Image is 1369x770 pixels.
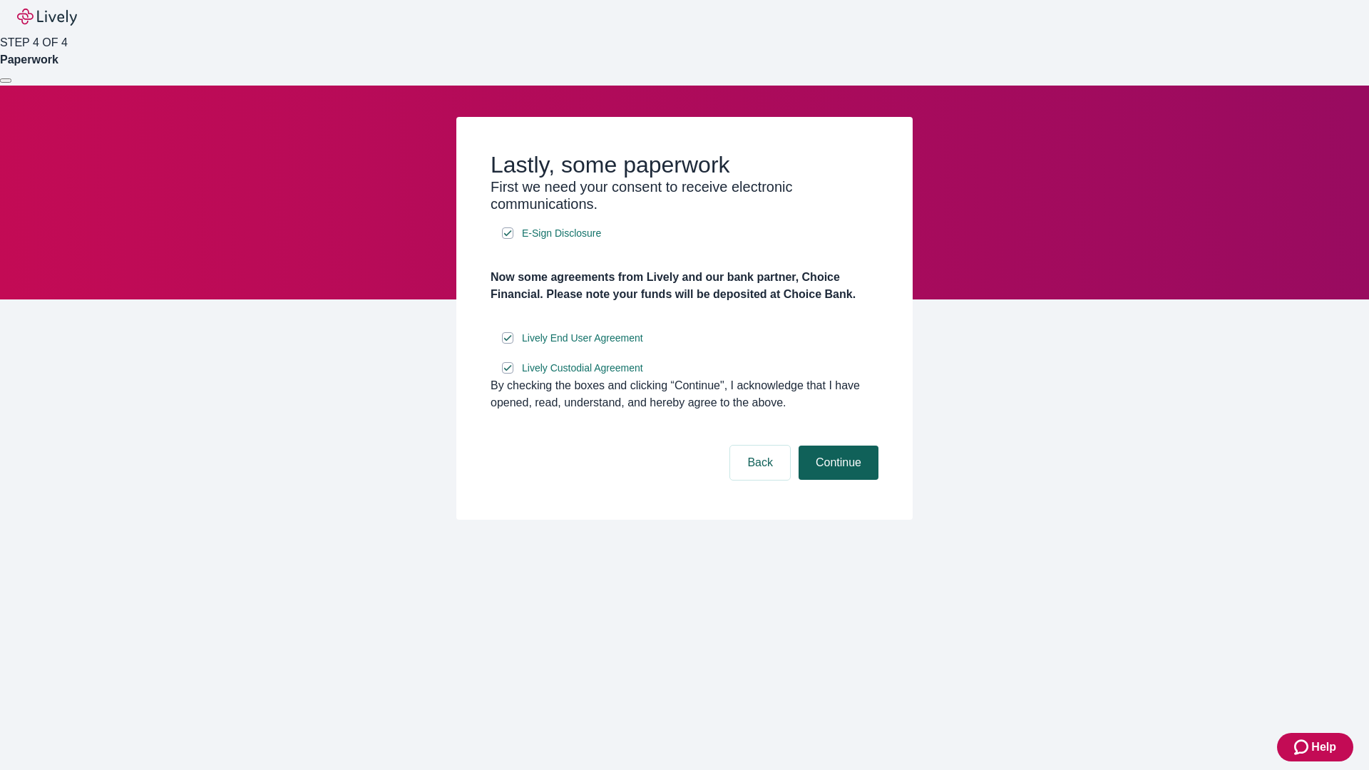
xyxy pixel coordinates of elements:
a: e-sign disclosure document [519,329,646,347]
div: By checking the boxes and clicking “Continue", I acknowledge that I have opened, read, understand... [491,377,878,411]
h3: First we need your consent to receive electronic communications. [491,178,878,212]
span: Lively Custodial Agreement [522,361,643,376]
h2: Lastly, some paperwork [491,151,878,178]
svg: Zendesk support icon [1294,739,1311,756]
button: Zendesk support iconHelp [1277,733,1353,761]
img: Lively [17,9,77,26]
span: E-Sign Disclosure [522,226,601,241]
h4: Now some agreements from Lively and our bank partner, Choice Financial. Please note your funds wi... [491,269,878,303]
button: Continue [799,446,878,480]
span: Lively End User Agreement [522,331,643,346]
span: Help [1311,739,1336,756]
button: Back [730,446,790,480]
a: e-sign disclosure document [519,225,604,242]
a: e-sign disclosure document [519,359,646,377]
